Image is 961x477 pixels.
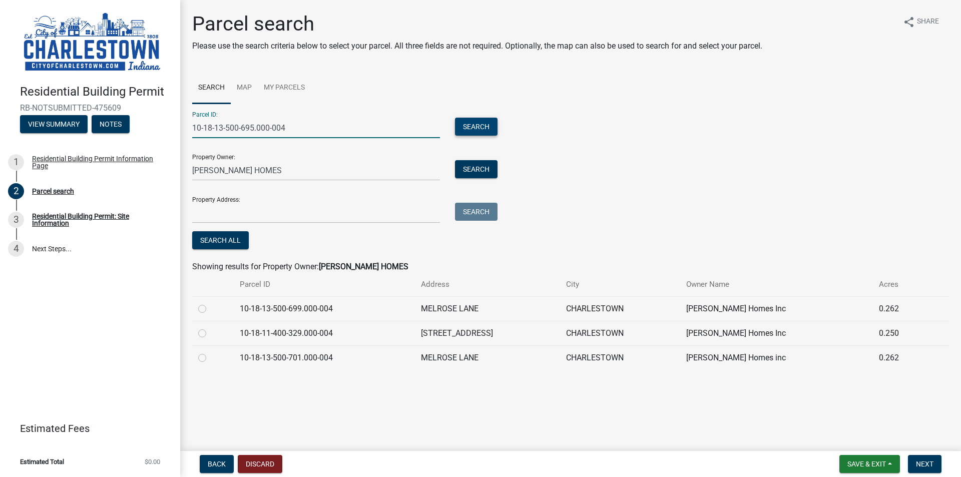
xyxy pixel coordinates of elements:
td: [PERSON_NAME] Homes Inc [680,321,873,345]
i: share [903,16,915,28]
span: Next [916,460,933,468]
th: City [560,273,680,296]
td: MELROSE LANE [415,296,560,321]
img: City of Charlestown, Indiana [20,11,164,74]
button: Save & Exit [839,455,900,473]
span: $0.00 [145,458,160,465]
th: Acres [873,273,928,296]
td: [STREET_ADDRESS] [415,321,560,345]
button: Discard [238,455,282,473]
a: Map [231,72,258,104]
div: Parcel search [32,188,74,195]
td: CHARLESTOWN [560,321,680,345]
td: 10-18-11-400-329.000-004 [234,321,415,345]
button: Search All [192,231,249,249]
td: CHARLESTOWN [560,345,680,370]
h1: Parcel search [192,12,762,36]
button: Notes [92,115,130,133]
div: 1 [8,154,24,170]
th: Parcel ID [234,273,415,296]
a: Search [192,72,231,104]
td: MELROSE LANE [415,345,560,370]
th: Owner Name [680,273,873,296]
td: [PERSON_NAME] Homes Inc [680,296,873,321]
span: RB-NOTSUBMITTED-475609 [20,103,160,113]
td: 0.250 [873,321,928,345]
wm-modal-confirm: Notes [92,121,130,129]
button: Next [908,455,941,473]
wm-modal-confirm: Summary [20,121,88,129]
a: Estimated Fees [8,418,164,438]
td: 0.262 [873,296,928,321]
strong: [PERSON_NAME] HOMES [319,262,408,271]
td: 10-18-13-500-699.000-004 [234,296,415,321]
td: 10-18-13-500-701.000-004 [234,345,415,370]
button: Back [200,455,234,473]
div: 4 [8,241,24,257]
a: My Parcels [258,72,311,104]
span: Share [917,16,939,28]
div: 3 [8,212,24,228]
p: Please use the search criteria below to select your parcel. All three fields are not required. Op... [192,40,762,52]
button: Search [455,118,498,136]
h4: Residential Building Permit [20,85,172,99]
button: shareShare [895,12,947,32]
div: Residential Building Permit: Site Information [32,213,164,227]
td: 0.262 [873,345,928,370]
button: View Summary [20,115,88,133]
td: [PERSON_NAME] Homes inc [680,345,873,370]
div: Showing results for Property Owner: [192,261,949,273]
td: CHARLESTOWN [560,296,680,321]
button: Search [455,160,498,178]
span: Back [208,460,226,468]
button: Search [455,203,498,221]
div: 2 [8,183,24,199]
th: Address [415,273,560,296]
div: Residential Building Permit Information Page [32,155,164,169]
span: Save & Exit [847,460,886,468]
span: Estimated Total [20,458,64,465]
